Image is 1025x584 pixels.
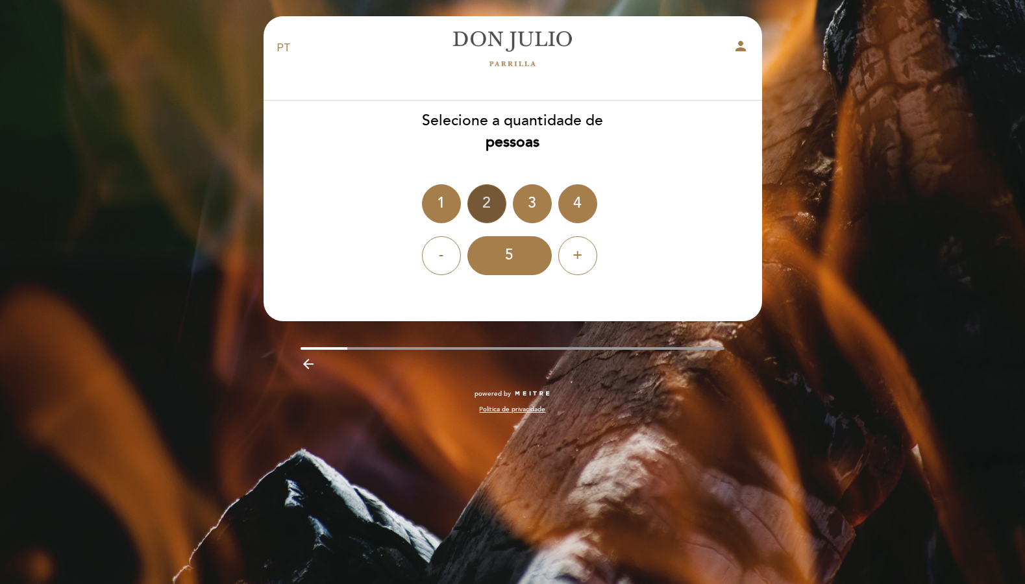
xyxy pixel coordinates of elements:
[475,389,511,398] span: powered by
[301,356,316,372] i: arrow_backward
[475,389,551,398] a: powered by
[479,405,545,414] a: Política de privacidade
[733,38,748,58] button: person
[514,391,551,397] img: MEITRE
[486,133,539,151] b: pessoas
[558,236,597,275] div: +
[263,110,763,153] div: Selecione a quantidade de
[467,184,506,223] div: 2
[733,38,748,54] i: person
[432,30,594,66] a: [PERSON_NAME]
[467,236,552,275] div: 5
[422,236,461,275] div: -
[558,184,597,223] div: 4
[513,184,552,223] div: 3
[422,184,461,223] div: 1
